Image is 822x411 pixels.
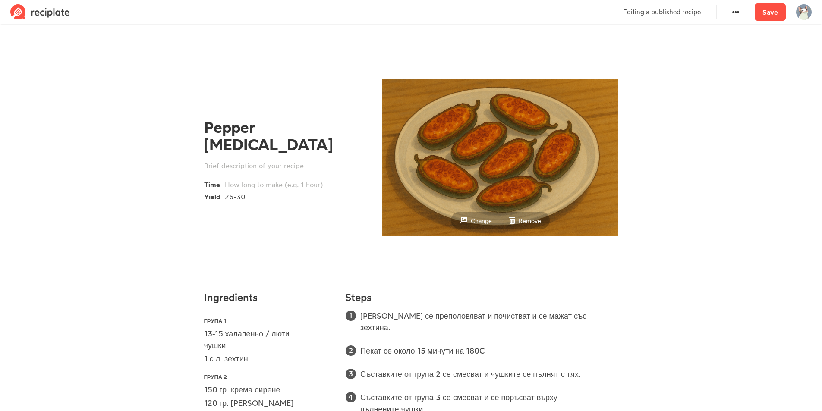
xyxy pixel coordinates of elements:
[519,217,541,224] small: Remove
[755,3,786,21] a: Save
[796,4,812,20] img: User's avatar
[204,328,312,351] div: 13-15 халапеньо / люти чушки
[471,217,492,224] small: Change
[204,292,335,303] h4: Ingredients
[204,314,312,326] div: ГРупа 1
[225,191,352,202] div: 26-30
[204,397,312,409] div: 120 гр. [PERSON_NAME]
[360,368,595,380] div: Съставките от група 2 се смесват и чушките се пълнят с тях.
[204,119,366,154] div: Pepper [MEDICAL_DATA]
[204,384,312,395] div: 150 гр. крема сирене
[10,4,70,20] img: Reciplate
[360,310,595,333] div: [PERSON_NAME] се преполовяват и почистват и се мажат със зехтина.
[345,292,372,303] h4: Steps
[204,370,312,382] div: ГРУПА 2
[360,345,595,357] div: Пекат се около 15 минути на 180C
[204,353,312,364] div: 1 с.л. зехтин
[382,79,618,236] img: mycv1dnIgrAAAAABJRU5ErkJggg==
[204,178,225,190] span: Time
[204,190,225,202] span: Yield
[623,7,701,17] p: Editing a published recipe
